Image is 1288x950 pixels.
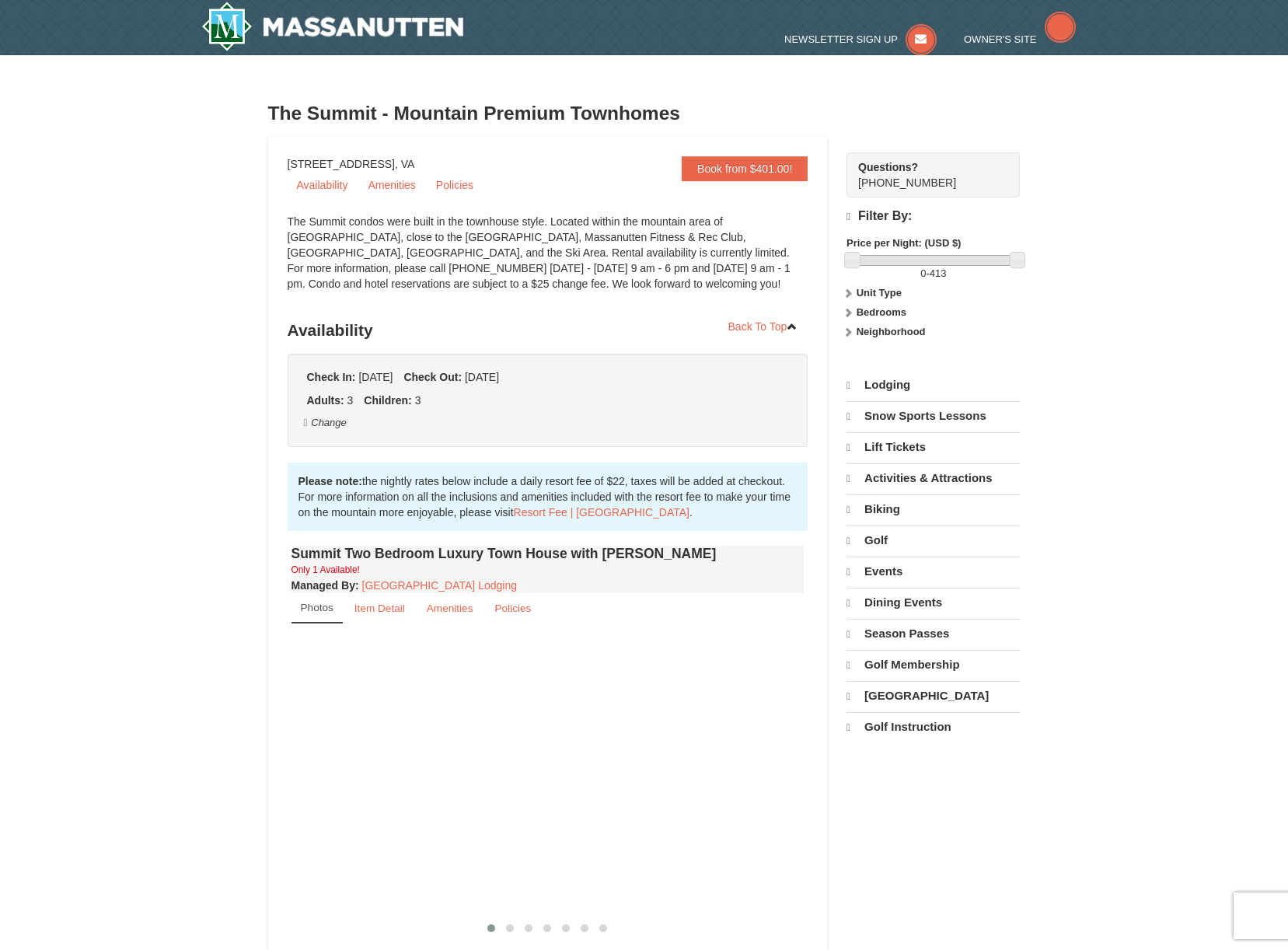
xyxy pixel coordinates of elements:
span: [PHONE_NUMBER] [858,159,992,189]
a: [GEOGRAPHIC_DATA] Lodging [362,579,517,592]
a: Massanutten Resort [201,2,464,51]
a: Golf Membership [846,650,1020,679]
small: Item Detail [354,602,405,614]
span: [DATE] [358,371,393,383]
h4: Filter By: [846,209,1020,224]
span: [DATE] [465,371,499,383]
a: Owner's Site [964,33,1076,45]
span: Owner's Site [964,33,1037,45]
small: Policies [494,602,531,614]
strong: Please note: [298,475,362,487]
span: Managed By [291,579,355,592]
a: Photos [291,593,343,623]
small: Only 1 Available! [291,564,360,575]
a: Amenities [358,173,424,197]
a: Golf Instruction [846,712,1020,742]
span: 0 [920,267,926,279]
strong: : [291,579,359,592]
strong: Price per Night: (USD $) [846,237,961,249]
label: - [846,266,1020,281]
span: 3 [347,394,354,407]
a: Amenities [417,593,483,623]
h3: Availability [288,315,808,346]
strong: Adults: [307,394,344,407]
small: Photos [301,602,333,613]
a: Season Passes [846,619,1020,648]
span: 413 [930,267,947,279]
a: Snow Sports Lessons [846,401,1020,431]
strong: Bedrooms [857,306,906,318]
strong: Check Out: [403,371,462,383]
a: Policies [484,593,541,623]
a: [GEOGRAPHIC_DATA] [846,681,1020,711]
a: Lift Tickets [846,432,1020,462]
button: Change [303,414,347,431]
a: Resort Fee | [GEOGRAPHIC_DATA] [514,506,689,519]
strong: Check In: [307,371,356,383]
div: The Summit condos were built in the townhouse style. Located within the mountain area of [GEOGRAP... [288,214,808,307]
strong: Questions? [858,161,918,173]
img: Massanutten Resort Logo [201,2,464,51]
h4: Summit Two Bedroom Luxury Town House with [PERSON_NAME] [291,546,805,561]
a: Availability [288,173,358,197]
a: Back To Top [718,315,808,338]
a: Golf [846,526,1020,555]
a: Events [846,557,1020,586]
strong: Children: [364,394,411,407]
span: 3 [415,394,421,407]
a: Activities & Attractions [846,463,1020,493]
strong: Neighborhood [857,326,926,337]
a: Book from $401.00! [682,156,808,181]
a: Biking [846,494,1020,524]
a: Dining Events [846,588,1020,617]
a: Lodging [846,371,1020,400]
a: Newsletter Sign Up [784,33,937,45]
strong: Unit Type [857,287,902,299]
span: Newsletter Sign Up [784,33,898,45]
div: the nightly rates below include a daily resort fee of $22, taxes will be added at checkout. For m... [288,463,808,531]
a: Item Detail [344,593,415,623]
h3: The Summit - Mountain Premium Townhomes [268,98,1021,129]
small: Amenities [427,602,473,614]
a: Policies [427,173,483,197]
